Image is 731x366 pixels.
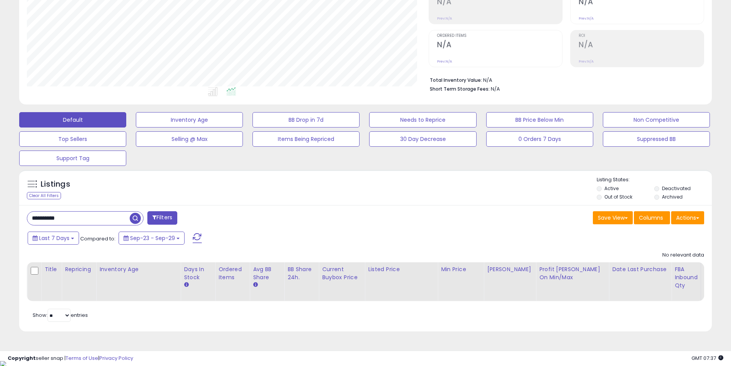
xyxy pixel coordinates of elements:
div: Avg BB Share [253,265,281,282]
div: seller snap | | [8,355,133,362]
button: Items Being Repriced [252,131,360,147]
h2: N/A [579,40,704,51]
span: Show: entries [33,311,88,319]
button: Support Tag [19,151,126,166]
div: BB Share 24h. [287,265,315,282]
div: FBA inbound Qty [675,265,698,290]
p: Listing States: [597,176,712,184]
span: Compared to: [80,235,116,242]
button: Suppressed BB [603,131,710,147]
div: Date Last Purchase [612,265,668,273]
small: Prev: N/A [437,16,452,21]
button: Top Sellers [19,131,126,147]
button: Actions [671,211,704,224]
div: Repricing [65,265,93,273]
a: Terms of Use [66,354,98,362]
small: Prev: N/A [579,16,594,21]
button: Non Competitive [603,112,710,128]
span: Ordered Items [437,34,562,38]
button: Columns [634,211,670,224]
span: Last 7 Days [39,234,69,242]
th: The percentage added to the cost of goods (COGS) that forms the calculator for Min & Max prices. [536,262,609,301]
div: No relevant data [662,252,704,259]
button: Save View [593,211,633,224]
button: 0 Orders 7 Days [486,131,593,147]
small: Prev: N/A [579,59,594,64]
div: Current Buybox Price [322,265,361,282]
h2: N/A [437,40,562,51]
button: BB Drop in 7d [252,112,360,128]
b: Total Inventory Value: [430,77,482,83]
button: Filters [147,211,177,225]
span: N/A [491,85,500,93]
div: Listed Price [368,265,434,273]
label: Out of Stock [604,194,632,200]
b: Short Term Storage Fees: [430,86,490,92]
div: Title [45,265,58,273]
div: Inventory Age [99,265,177,273]
span: 2025-10-7 07:37 GMT [691,354,723,362]
button: Last 7 Days [28,232,79,245]
h5: Listings [41,179,70,190]
small: Prev: N/A [437,59,452,64]
button: Default [19,112,126,128]
button: Sep-23 - Sep-29 [119,232,185,245]
label: Archived [662,194,683,200]
small: Days In Stock. [184,282,188,288]
div: Clear All Filters [27,192,61,199]
button: Selling @ Max [136,131,243,147]
strong: Copyright [8,354,36,362]
label: Deactivated [662,185,691,192]
span: Columns [639,214,663,222]
div: [PERSON_NAME] [487,265,533,273]
small: Avg BB Share. [253,282,257,288]
label: Active [604,185,619,192]
li: N/A [430,75,698,84]
span: ROI [579,34,704,38]
button: Inventory Age [136,112,243,128]
button: 30 Day Decrease [369,131,476,147]
div: Days In Stock [184,265,212,282]
th: CSV column name: cust_attr_4_Date Last Purchase [609,262,672,301]
div: Min Price [441,265,480,273]
button: Needs to Reprice [369,112,476,128]
button: BB Price Below Min [486,112,593,128]
a: Privacy Policy [99,354,133,362]
div: Profit [PERSON_NAME] on Min/Max [539,265,606,282]
div: Ordered Items [218,265,246,282]
span: Sep-23 - Sep-29 [130,234,175,242]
